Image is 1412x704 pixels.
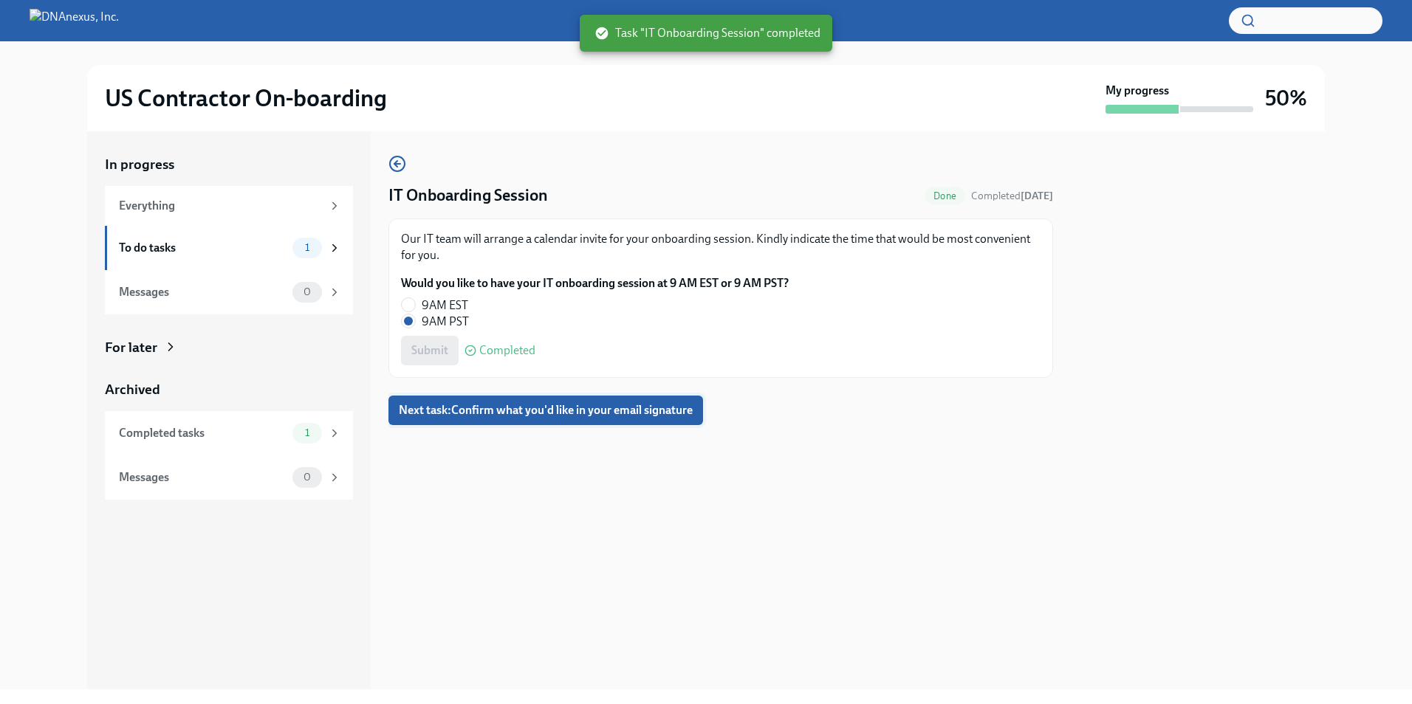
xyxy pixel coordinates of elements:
span: 1 [296,427,318,438]
span: 1 [296,242,318,253]
div: For later [105,338,157,357]
span: October 10th, 2025 09:51 [971,189,1053,203]
a: In progress [105,155,353,174]
a: For later [105,338,353,357]
div: Messages [119,469,287,486]
a: Messages0 [105,270,353,314]
a: Everything [105,186,353,226]
span: 9AM PST [422,314,469,330]
span: Task "IT Onboarding Session" completed [594,25,820,41]
div: Everything [119,198,322,214]
span: 0 [295,472,320,483]
h3: 50% [1265,85,1307,111]
h4: IT Onboarding Session [388,184,548,207]
span: Done [925,190,965,201]
div: Completed tasks [119,425,287,441]
strong: [DATE] [1021,190,1053,202]
h2: US Contractor On-boarding [105,83,387,113]
a: Messages0 [105,455,353,500]
div: To do tasks [119,240,287,256]
a: Completed tasks1 [105,411,353,455]
img: DNAnexus, Inc. [30,9,119,32]
button: Next task:Confirm what you'd like in your email signature [388,396,703,425]
div: Messages [119,284,287,300]
strong: My progress [1106,83,1169,99]
span: Completed [479,345,535,356]
span: 0 [295,286,320,297]
label: Would you like to have your IT onboarding session at 9 AM EST or 9 AM PST? [401,275,789,291]
span: Completed [971,190,1053,202]
a: To do tasks1 [105,226,353,270]
span: Next task : Confirm what you'd like in your email signature [399,403,693,418]
a: Archived [105,380,353,399]
p: Our IT team will arrange a calendar invite for your onboarding session. Kindly indicate the time ... [401,231,1041,263]
span: 9AM EST [422,297,468,314]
